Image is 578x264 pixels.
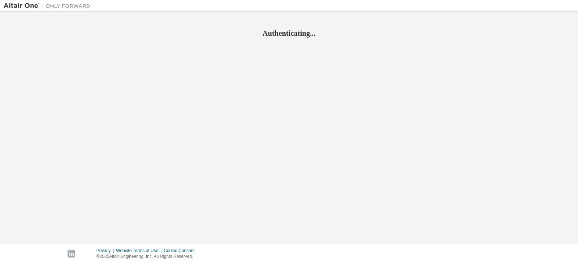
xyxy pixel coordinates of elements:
[68,250,75,257] img: linkedin.svg
[4,2,94,9] img: Altair One
[96,248,116,254] div: Privacy
[164,248,199,254] div: Cookie Consent
[4,29,574,38] h2: Authenticating...
[116,248,164,254] div: Website Terms of Use
[96,254,199,260] p: © 2025 Altair Engineering, Inc. All Rights Reserved.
